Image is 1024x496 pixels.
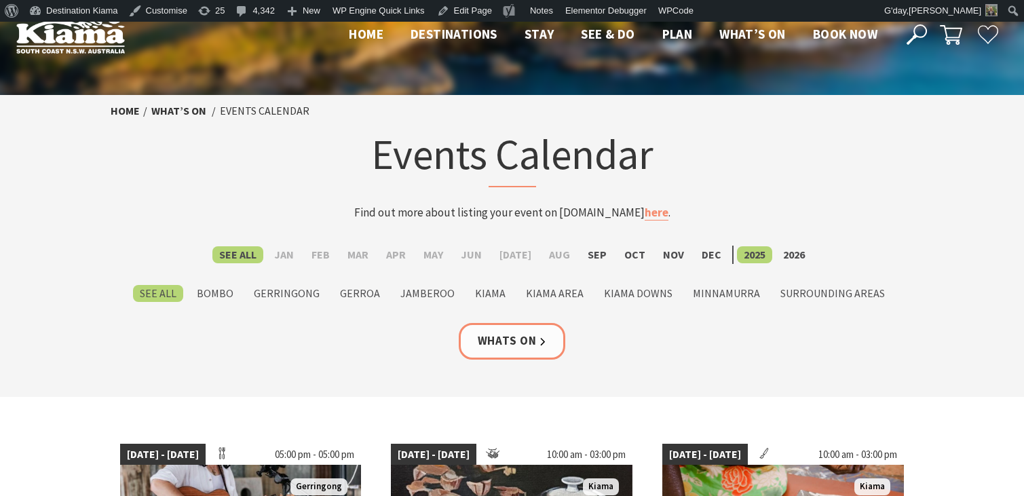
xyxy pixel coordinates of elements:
[985,4,998,16] img: Theresa-Mullan-1-30x30.png
[662,444,748,465] span: [DATE] - [DATE]
[247,285,326,302] label: Gerringong
[394,285,461,302] label: Jamberoo
[391,444,476,465] span: [DATE] - [DATE]
[16,16,125,54] img: Kiama Logo
[719,26,786,42] span: What’s On
[133,285,183,302] label: See All
[379,246,413,263] label: Apr
[662,26,693,42] span: Plan
[525,26,554,42] span: Stay
[583,478,619,495] span: Kiama
[776,246,812,263] label: 2026
[468,285,512,302] label: Kiama
[656,246,691,263] label: Nov
[220,102,309,120] li: Events Calendar
[341,246,375,263] label: Mar
[268,444,361,465] span: 05:00 pm - 05:00 pm
[686,285,767,302] label: Minnamurra
[111,104,140,118] a: Home
[519,285,590,302] label: Kiama Area
[417,246,450,263] label: May
[290,478,347,495] span: Gerringong
[454,246,489,263] label: Jun
[493,246,538,263] label: [DATE]
[305,246,337,263] label: Feb
[909,5,981,16] span: [PERSON_NAME]
[737,246,772,263] label: 2025
[411,26,497,42] span: Destinations
[190,285,240,302] label: Bombo
[597,285,679,302] label: Kiama Downs
[812,444,904,465] span: 10:00 am - 03:00 pm
[540,444,632,465] span: 10:00 am - 03:00 pm
[151,104,206,118] a: What’s On
[267,246,301,263] label: Jan
[459,323,566,359] a: Whats On
[246,204,778,222] p: Find out more about listing your event on [DOMAIN_NAME] .
[333,285,387,302] label: Gerroa
[581,26,634,42] span: See & Do
[212,246,263,263] label: See All
[854,478,890,495] span: Kiama
[120,444,206,465] span: [DATE] - [DATE]
[645,205,668,221] a: here
[246,127,778,187] h1: Events Calendar
[774,285,892,302] label: Surrounding Areas
[695,246,728,263] label: Dec
[349,26,383,42] span: Home
[813,26,877,42] span: Book now
[542,246,577,263] label: Aug
[581,246,613,263] label: Sep
[618,246,652,263] label: Oct
[335,24,891,46] nav: Main Menu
